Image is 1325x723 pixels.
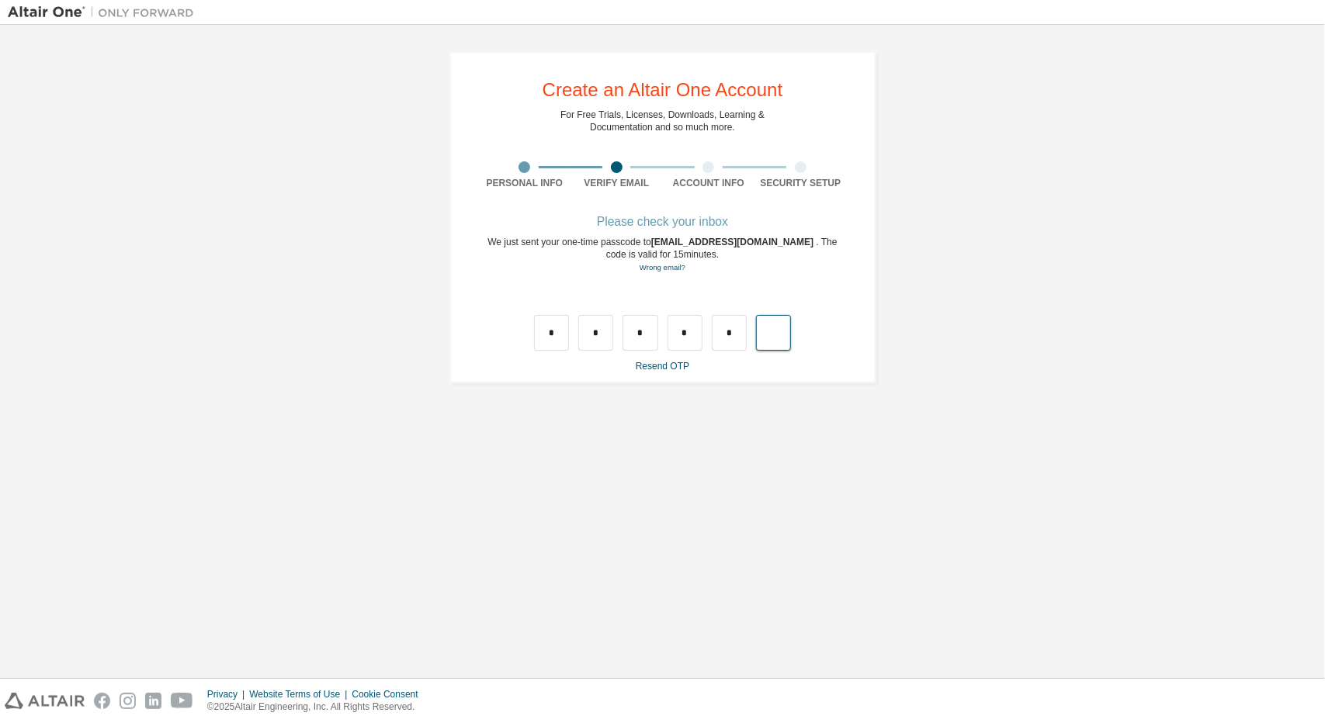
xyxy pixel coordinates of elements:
[145,693,161,709] img: linkedin.svg
[479,236,847,274] div: We just sent your one-time passcode to . The code is valid for 15 minutes.
[8,5,202,20] img: Altair One
[754,177,847,189] div: Security Setup
[651,237,817,247] span: [EMAIL_ADDRESS][DOMAIN_NAME]
[207,688,249,701] div: Privacy
[663,177,755,189] div: Account Info
[560,109,765,133] div: For Free Trials, Licenses, Downloads, Learning & Documentation and so much more.
[171,693,193,709] img: youtube.svg
[479,217,847,227] div: Please check your inbox
[543,81,783,99] div: Create an Altair One Account
[352,688,427,701] div: Cookie Consent
[249,688,352,701] div: Website Terms of Use
[5,693,85,709] img: altair_logo.svg
[120,693,136,709] img: instagram.svg
[207,701,428,714] p: © 2025 Altair Engineering, Inc. All Rights Reserved.
[640,263,685,272] a: Go back to the registration form
[94,693,110,709] img: facebook.svg
[479,177,571,189] div: Personal Info
[571,177,663,189] div: Verify Email
[636,361,689,372] a: Resend OTP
